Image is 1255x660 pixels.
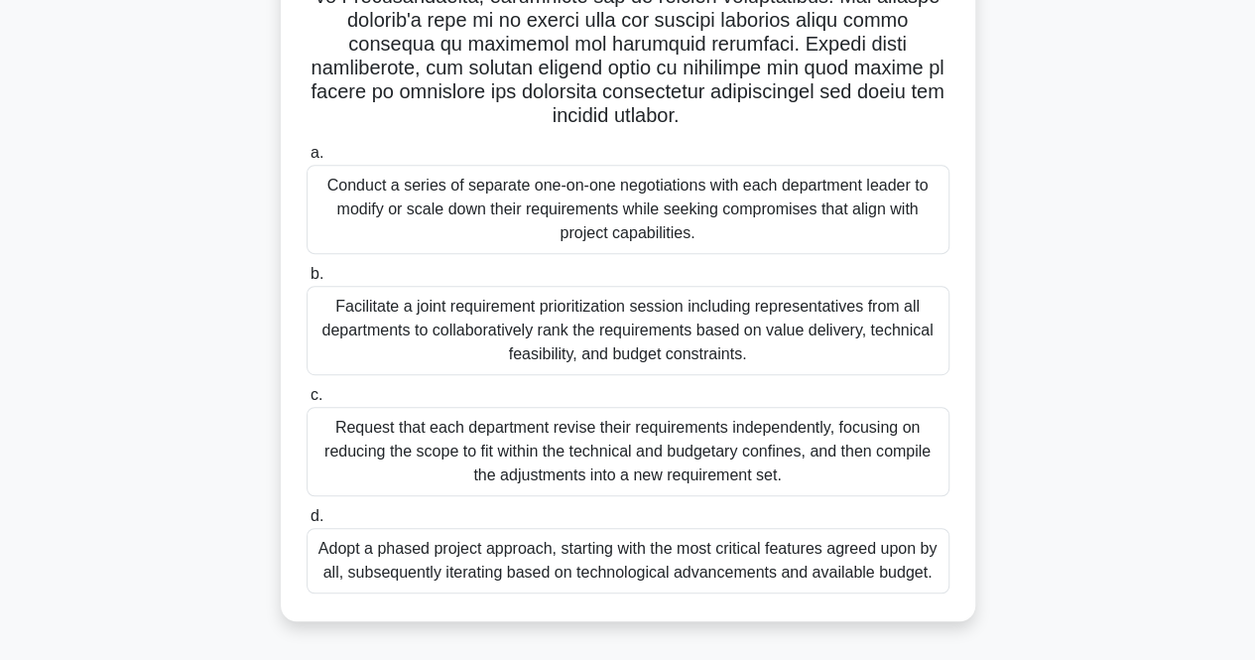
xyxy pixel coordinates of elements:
span: b. [311,265,323,282]
span: a. [311,144,323,161]
div: Adopt a phased project approach, starting with the most critical features agreed upon by all, sub... [307,528,949,594]
div: Facilitate a joint requirement prioritization session including representatives from all departme... [307,286,949,375]
span: c. [311,386,322,403]
span: d. [311,507,323,524]
div: Conduct a series of separate one-on-one negotiations with each department leader to modify or sca... [307,165,949,254]
div: Request that each department revise their requirements independently, focusing on reducing the sc... [307,407,949,496]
